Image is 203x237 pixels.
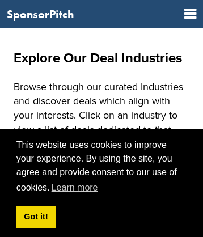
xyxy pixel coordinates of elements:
[7,9,74,20] a: SponsorPitch
[14,80,189,151] p: Browse through our curated Industries and discover deals which align with your interests. Click o...
[50,179,100,196] a: learn more about cookies
[16,206,56,228] a: dismiss cookie message
[14,48,189,69] h1: Explore Our Deal Industries
[16,138,187,196] span: This website uses cookies to improve your experience. By using the site, you agree and provide co...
